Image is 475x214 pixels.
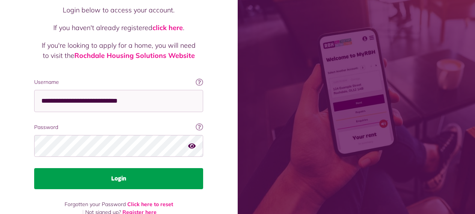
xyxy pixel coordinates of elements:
[42,40,196,61] p: If you're looking to apply for a home, you will need to visit the
[127,201,173,208] a: Click here to reset
[34,78,203,86] label: Username
[152,23,183,32] a: click here
[34,168,203,189] button: Login
[42,23,196,33] p: If you haven't already registered .
[74,51,195,60] a: Rochdale Housing Solutions Website
[65,201,126,208] span: Forgotten your Password
[42,5,196,15] p: Login below to access your account.
[34,123,203,131] label: Password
